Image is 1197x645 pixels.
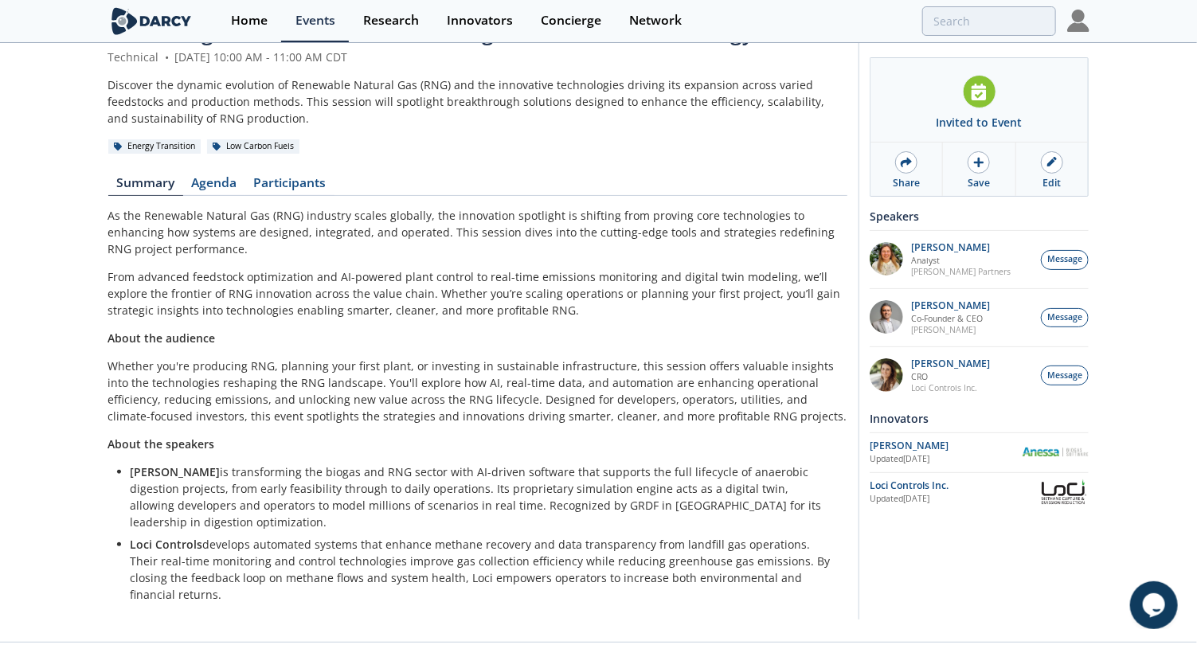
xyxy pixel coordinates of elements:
span: Message [1047,253,1082,266]
span: Message [1047,311,1082,324]
span: Message [1047,369,1082,382]
a: [PERSON_NAME] Updated[DATE] Anessa [870,439,1089,467]
div: Network [629,14,682,27]
img: Anessa [1022,448,1089,456]
div: Innovators [870,405,1089,432]
div: Concierge [541,14,601,27]
div: Technical [DATE] 10:00 AM - 11:00 AM CDT [108,49,847,65]
p: [PERSON_NAME] [912,358,991,369]
div: Home [231,14,268,27]
img: fddc0511-1997-4ded-88a0-30228072d75f [870,242,903,276]
img: Profile [1067,10,1089,32]
strong: [PERSON_NAME] [131,464,221,479]
div: Invited to Event [937,114,1023,131]
p: Loci Controls Inc. [912,382,991,393]
p: [PERSON_NAME] [912,242,1011,253]
p: As the Renewable Natural Gas (RNG) industry scales globally, the innovation spotlight is shifting... [108,207,847,257]
strong: About the speakers [108,436,215,451]
a: Agenda [183,177,245,196]
a: Edit [1016,143,1088,196]
div: Edit [1042,176,1061,190]
div: Loci Controls Inc. [870,479,1039,493]
p: From advanced feedstock optimization and AI-powered plant control to real-time emissions monitori... [108,268,847,319]
button: Message [1041,250,1089,270]
div: Low Carbon Fuels [207,139,300,154]
img: Loci Controls Inc. [1039,479,1089,506]
button: Message [1041,365,1089,385]
a: Participants [245,177,334,196]
p: [PERSON_NAME] [912,300,991,311]
p: [PERSON_NAME] [912,324,991,335]
img: logo-wide.svg [108,7,195,35]
div: Innovators [447,14,513,27]
span: • [162,49,172,64]
p: Analyst [912,255,1011,266]
div: Updated [DATE] [870,453,1022,466]
div: Events [295,14,335,27]
p: Co-Founder & CEO [912,313,991,324]
div: Save [968,176,990,190]
strong: About the audience [108,330,216,346]
div: Energy Transition [108,139,201,154]
div: Updated [DATE] [870,493,1039,506]
img: 737ad19b-6c50-4cdf-92c7-29f5966a019e [870,358,903,392]
a: Loci Controls Inc. Updated[DATE] Loci Controls Inc. [870,479,1089,506]
iframe: chat widget [1130,581,1181,629]
div: Speakers [870,202,1089,230]
div: [PERSON_NAME] [870,439,1022,453]
div: Research [363,14,419,27]
p: develops automated systems that enhance methane recovery and data transparency from landfill gas ... [131,536,836,603]
p: Whether you're producing RNG, planning your first plant, or investing in sustainable infrastructu... [108,358,847,424]
p: [PERSON_NAME] Partners [912,266,1011,277]
div: Share [893,176,920,190]
button: Message [1041,308,1089,328]
a: Summary [108,177,183,196]
p: is transforming the biogas and RNG sector with AI-driven software that supports the full lifecycl... [131,463,836,530]
img: 1fdb2308-3d70-46db-bc64-f6eabefcce4d [870,300,903,334]
p: CRO [912,371,991,382]
div: Discover the dynamic evolution of Renewable Natural Gas (RNG) and the innovative technologies dri... [108,76,847,127]
input: Advanced Search [922,6,1056,36]
strong: Loci Controls [131,537,203,552]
